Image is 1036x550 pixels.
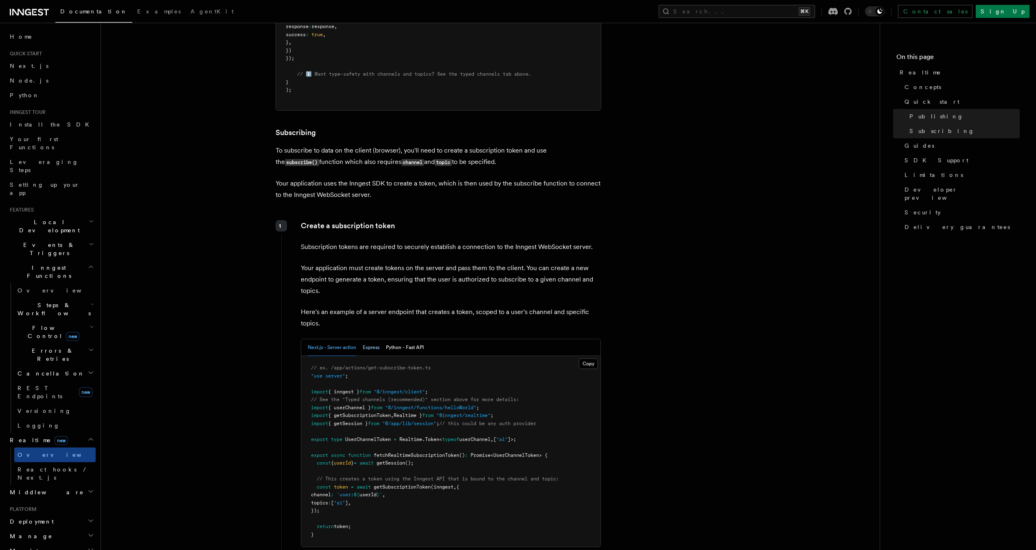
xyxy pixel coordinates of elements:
button: Steps & Workflows [14,298,96,321]
a: React hooks / Next.js [14,462,96,485]
button: Realtimenew [7,433,96,447]
span: , [453,484,456,490]
span: new [79,387,92,397]
span: const [317,460,331,466]
span: = [394,437,396,442]
span: "ai" [496,437,508,442]
span: Platform [7,506,37,513]
a: Realtime [896,65,1020,80]
span: export [311,437,328,442]
span: ; [425,389,428,395]
span: () [459,452,465,458]
span: { userChannel } [328,405,371,410]
button: Local Development [7,215,96,238]
span: Examples [137,8,181,15]
a: REST Endpointsnew [14,381,96,404]
button: Express [363,339,379,356]
span: , [382,492,385,498]
span: ]>; [508,437,516,442]
span: , [348,500,351,506]
span: Overview [18,287,101,294]
span: import [311,405,328,410]
div: Realtimenew [7,447,96,485]
span: Concepts [905,83,941,91]
a: Leveraging Steps [7,155,96,177]
span: , [491,437,493,442]
span: } [377,492,379,498]
span: Inngest Functions [7,264,88,280]
h4: On this page [896,52,1020,65]
span: Local Development [7,218,89,234]
p: Create a subscription token [301,220,601,231]
span: "@/app/lib/session" [382,421,436,426]
span: : [309,24,311,29]
span: Next.js [10,63,48,69]
span: Your first Functions [10,136,58,151]
code: channel [401,159,424,166]
button: Errors & Retries [14,343,96,366]
button: Inngest Functions [7,260,96,283]
span: : [465,452,468,458]
span: Inngest tour [7,109,46,116]
span: // See the "Typed channels (recommended)" section above for more details: [311,397,519,402]
span: from [368,421,379,426]
span: userId [359,492,377,498]
span: } [286,39,289,45]
span: ; [436,421,439,426]
a: Security [901,205,1020,220]
span: ; [491,412,493,418]
span: REST Endpoints [18,385,62,399]
span: async [331,452,345,458]
a: Overview [14,447,96,462]
a: Publishing [906,109,1020,124]
span: , [334,24,337,29]
div: Inngest Functions [7,283,96,433]
button: Next.js - Server action [308,339,356,356]
span: ] [345,500,348,506]
span: (); [405,460,414,466]
span: [ [331,500,334,506]
span: Leveraging Steps [10,159,79,173]
button: Middleware [7,485,96,500]
kbd: ⌘K [799,7,810,15]
span: Setting up your app [10,181,80,196]
span: typeof [442,437,459,442]
code: subscribe() [285,159,319,166]
span: "@/inngest/client" [374,389,425,395]
span: }); [311,508,320,513]
button: Events & Triggers [7,238,96,260]
button: Search...⌘K [659,5,815,18]
span: // ex. /app/actions/get-subscribe-token.ts [311,365,431,371]
span: Features [7,207,34,213]
span: "ai" [334,500,345,506]
a: Delivery guarantees [901,220,1020,234]
span: Cancellation [14,369,85,378]
span: Token [425,437,439,442]
a: SDK Support [901,153,1020,168]
span: getSubscriptionToken [374,484,431,490]
span: }); [286,55,294,61]
span: Versioning [18,408,71,414]
a: Your first Functions [7,132,96,155]
span: Quick start [7,50,42,57]
p: To subscribe to data on the client (browser), you'll need to create a subscription token and use ... [276,145,601,168]
span: response [286,24,309,29]
span: success [286,32,306,37]
button: Copy [579,358,598,369]
span: token [334,484,348,490]
button: Toggle dark mode [865,7,885,16]
span: Limitations [905,171,963,179]
button: Manage [7,529,96,543]
span: Node.js [10,77,48,84]
button: Flow Controlnew [14,321,96,343]
a: Versioning [14,404,96,418]
span: Quick start [905,98,959,106]
span: Overview [18,452,101,458]
span: Flow Control [14,324,90,340]
span: fetchRealtimeSubscriptionToken [374,452,459,458]
span: ${ [354,492,359,498]
a: Home [7,29,96,44]
p: Your application must create tokens on the server and pass them to the client. You can create a n... [301,262,601,297]
span: return [317,524,334,529]
span: Home [10,33,33,41]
